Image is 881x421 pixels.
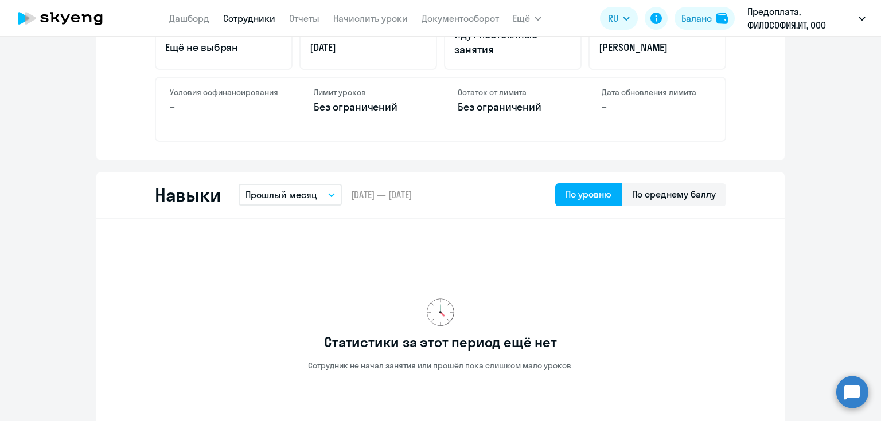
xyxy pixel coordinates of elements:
[608,11,618,25] span: RU
[165,40,282,55] p: Ещё не выбран
[170,87,279,97] h4: Условия софинансирования
[314,87,423,97] h4: Лимит уроков
[675,7,735,30] button: Балансbalance
[600,7,638,30] button: RU
[314,100,423,115] p: Без ограничений
[427,298,454,326] img: no-data
[681,11,712,25] div: Баланс
[458,100,567,115] p: Без ограничений
[169,13,209,24] a: Дашборд
[716,13,728,24] img: balance
[458,87,567,97] h4: Остаток от лимита
[324,333,556,351] h3: Статистики за этот период ещё нет
[602,87,711,97] h4: Дата обновления лимита
[513,7,541,30] button: Ещё
[422,13,499,24] a: Документооборот
[742,5,871,32] button: Предоплата, ФИЛОСОФИЯ.ИТ, ООО
[333,13,408,24] a: Начислить уроки
[602,100,711,115] p: –
[351,188,412,201] span: [DATE] — [DATE]
[289,13,319,24] a: Отчеты
[632,187,716,201] div: По среднему баллу
[170,100,279,115] p: –
[155,183,220,206] h2: Навыки
[454,27,571,57] p: Идут постоянные занятия
[239,184,342,206] button: Прошлый месяц
[566,187,611,201] div: По уровню
[513,11,530,25] span: Ещё
[310,40,427,55] p: [DATE]
[223,13,275,24] a: Сотрудники
[747,5,854,32] p: Предоплата, ФИЛОСОФИЯ.ИТ, ООО
[599,40,716,55] p: [PERSON_NAME]
[245,188,317,202] p: Прошлый месяц
[308,360,573,371] p: Сотрудник не начал занятия или прошёл пока слишком мало уроков.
